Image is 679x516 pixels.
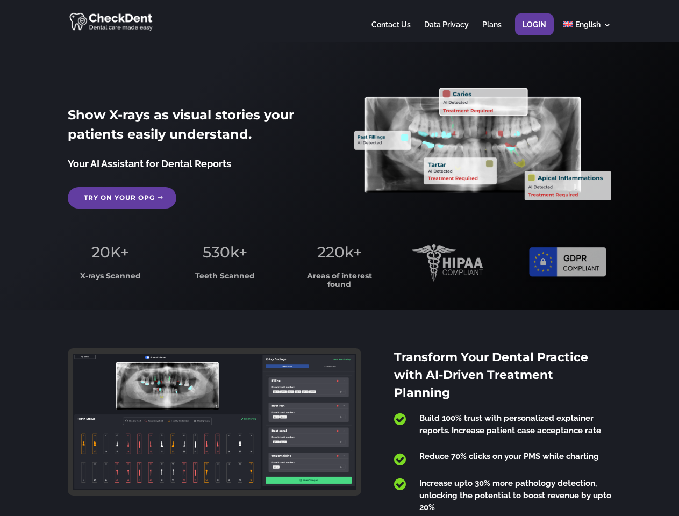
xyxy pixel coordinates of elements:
[563,21,611,42] a: English
[419,478,611,512] span: Increase upto 30% more pathology detection, unlocking the potential to boost revenue by upto 20%
[69,11,154,32] img: CheckDent AI
[482,21,502,42] a: Plans
[394,350,588,400] span: Transform Your Dental Practice with AI-Driven Treatment Planning
[68,187,176,209] a: Try on your OPG
[575,20,601,29] span: English
[394,412,406,426] span: 
[419,451,599,461] span: Reduce 70% clicks on your PMS while charting
[394,453,406,467] span: 
[354,88,611,200] img: X_Ray_annotated
[523,21,546,42] a: Login
[394,477,406,491] span: 
[203,243,247,261] span: 530k+
[419,413,601,435] span: Build 100% trust with personalized explainer reports. Increase patient case acceptance rate
[317,243,362,261] span: 220k+
[371,21,411,42] a: Contact Us
[297,272,382,294] h3: Areas of interest found
[68,158,231,169] span: Your AI Assistant for Dental Reports
[424,21,469,42] a: Data Privacy
[68,105,324,149] h2: Show X-rays as visual stories your patients easily understand.
[91,243,129,261] span: 20K+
